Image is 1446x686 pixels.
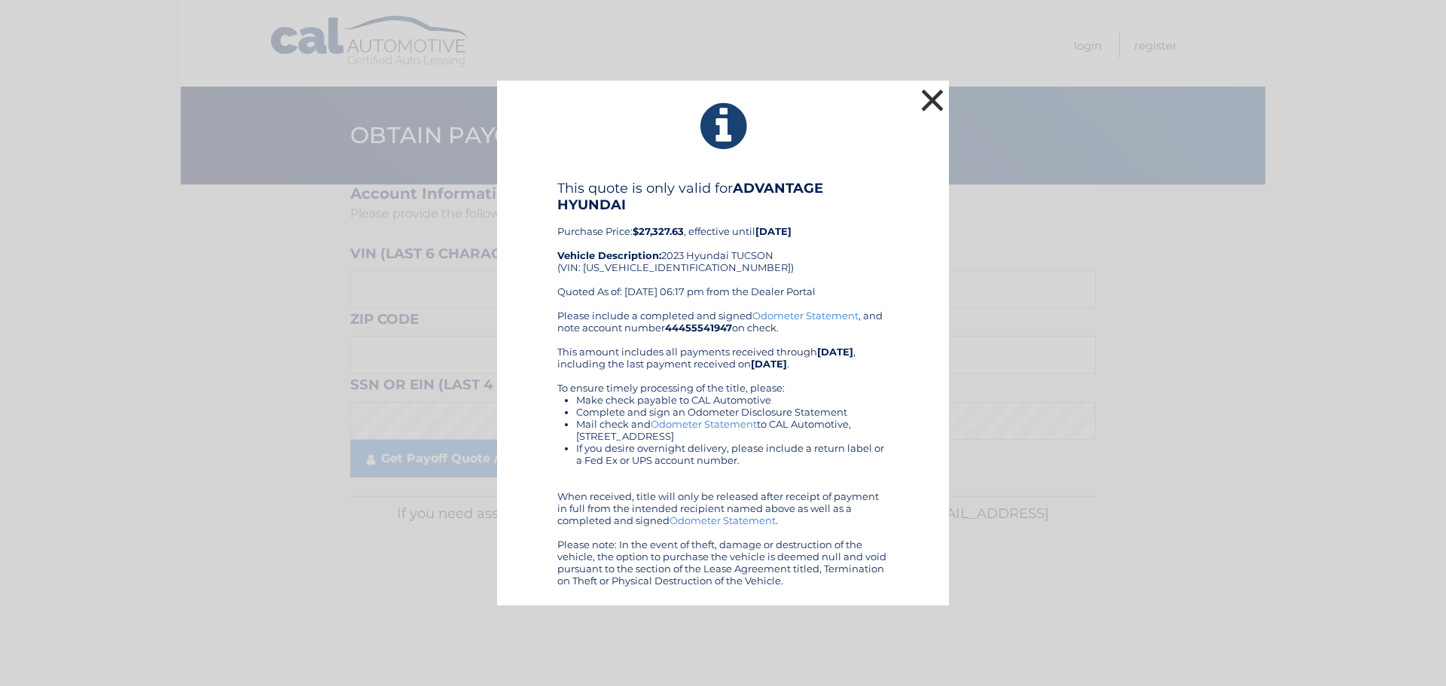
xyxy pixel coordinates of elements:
[557,180,889,213] h4: This quote is only valid for
[576,406,889,418] li: Complete and sign an Odometer Disclosure Statement
[576,394,889,406] li: Make check payable to CAL Automotive
[557,309,889,587] div: Please include a completed and signed , and note account number on check. This amount includes al...
[755,225,792,237] b: [DATE]
[665,322,732,334] b: 44455541947
[670,514,776,526] a: Odometer Statement
[817,346,853,358] b: [DATE]
[557,249,661,261] strong: Vehicle Description:
[557,180,889,309] div: Purchase Price: , effective until 2023 Hyundai TUCSON (VIN: [US_VEHICLE_IDENTIFICATION_NUMBER]) Q...
[651,418,757,430] a: Odometer Statement
[751,358,787,370] b: [DATE]
[576,418,889,442] li: Mail check and to CAL Automotive, [STREET_ADDRESS]
[557,180,823,213] b: ADVANTAGE HYUNDAI
[576,442,889,466] li: If you desire overnight delivery, please include a return label or a Fed Ex or UPS account number.
[917,85,947,115] button: ×
[633,225,684,237] b: $27,327.63
[752,309,859,322] a: Odometer Statement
